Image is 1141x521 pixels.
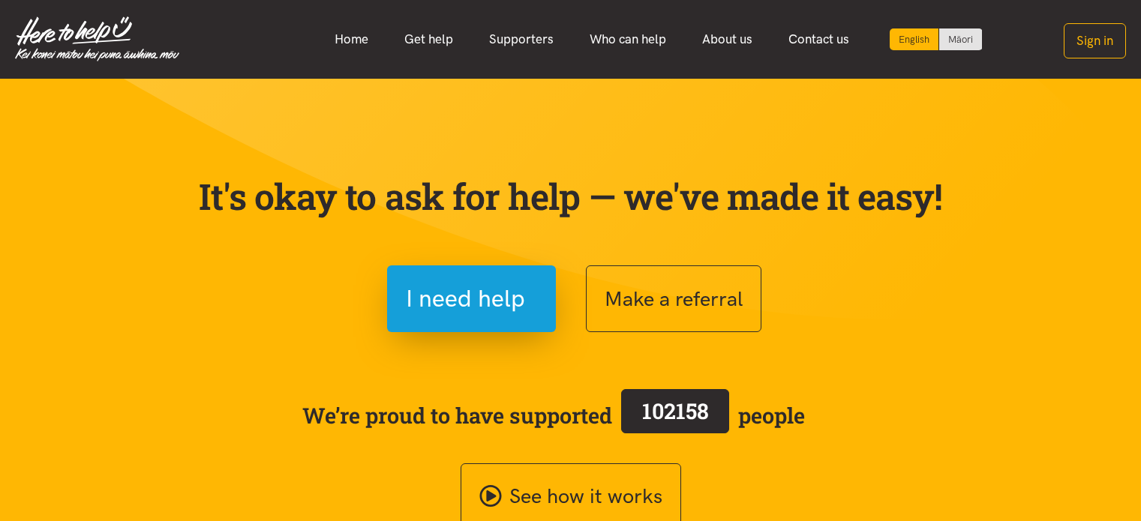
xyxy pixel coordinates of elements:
[684,23,770,55] a: About us
[386,23,471,55] a: Get help
[890,28,983,50] div: Language toggle
[770,23,867,55] a: Contact us
[15,16,179,61] img: Home
[317,23,386,55] a: Home
[1064,23,1126,58] button: Sign in
[471,23,572,55] a: Supporters
[406,280,525,318] span: I need help
[572,23,684,55] a: Who can help
[196,175,946,218] p: It's okay to ask for help — we've made it easy!
[612,386,738,445] a: 102158
[387,265,556,332] button: I need help
[939,28,982,50] a: Switch to Te Reo Māori
[642,397,709,425] span: 102158
[586,265,761,332] button: Make a referral
[302,386,805,445] span: We’re proud to have supported people
[890,28,939,50] div: Current language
